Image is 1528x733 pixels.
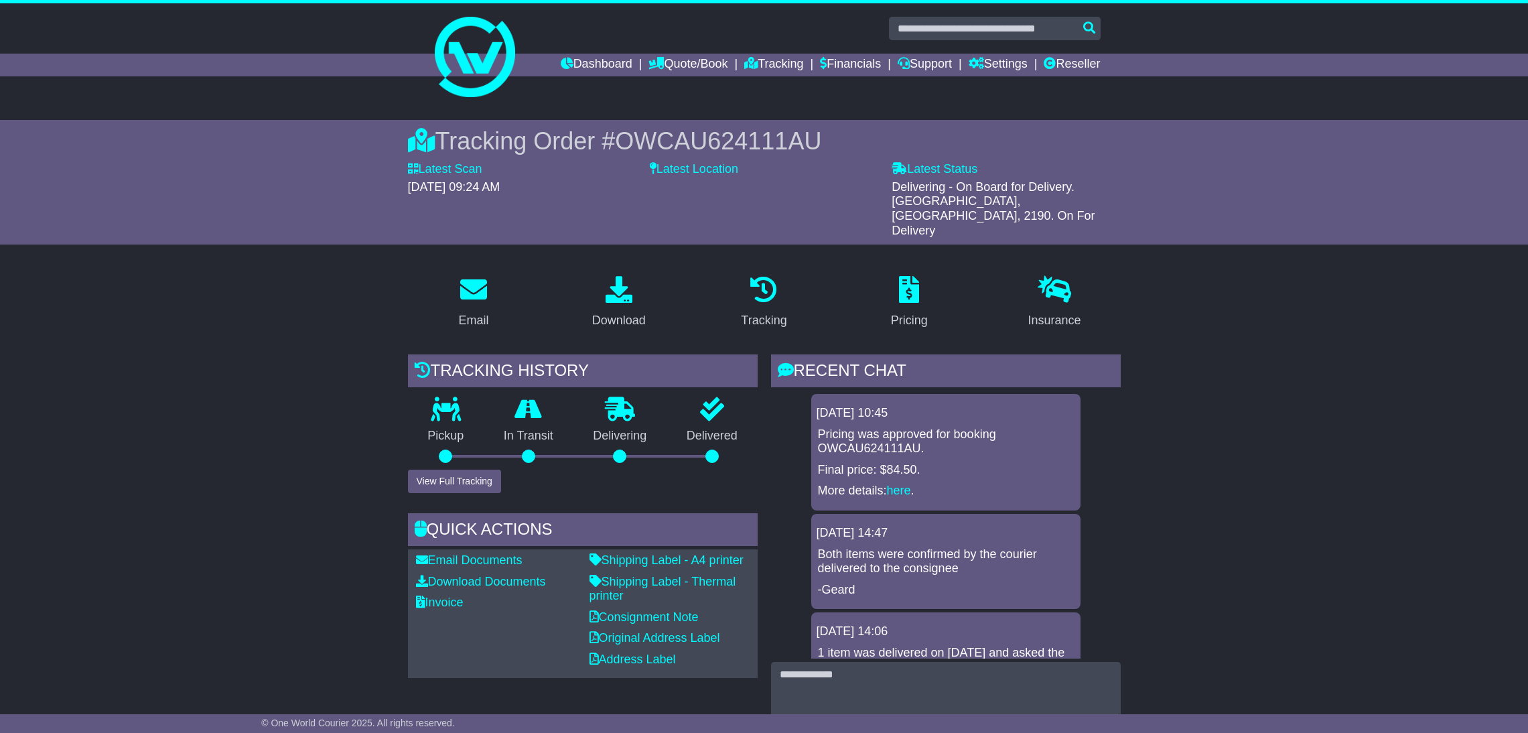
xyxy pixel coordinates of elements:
a: Original Address Label [589,631,720,645]
div: Pricing [891,312,928,330]
p: 1 item was delivered on [DATE] and asked the courier to advise the ETA for the last item [818,646,1074,675]
a: Quote/Book [648,54,727,76]
div: Quick Actions [408,513,758,549]
p: Pricing was approved for booking OWCAU624111AU. [818,427,1074,456]
div: Insurance [1028,312,1081,330]
button: View Full Tracking [408,470,501,493]
a: Support [898,54,952,76]
a: Download Documents [416,575,546,588]
span: Delivering - On Board for Delivery. [GEOGRAPHIC_DATA], [GEOGRAPHIC_DATA], 2190. On For Delivery [892,180,1095,237]
a: Insurance [1020,271,1090,334]
p: -Geard [818,583,1074,598]
label: Latest Scan [408,162,482,177]
label: Latest Status [892,162,977,177]
span: © One World Courier 2025. All rights reserved. [261,718,455,728]
div: [DATE] 14:47 [817,526,1075,541]
div: Email [458,312,488,330]
div: Download [592,312,646,330]
p: Final price: $84.50. [818,463,1074,478]
div: Tracking history [408,354,758,391]
a: Email [449,271,497,334]
div: [DATE] 10:45 [817,406,1075,421]
a: Shipping Label - A4 printer [589,553,744,567]
p: In Transit [484,429,573,444]
a: Address Label [589,653,676,666]
a: Settings [969,54,1028,76]
div: RECENT CHAT [771,354,1121,391]
p: Pickup [408,429,484,444]
span: OWCAU624111AU [615,127,821,155]
a: Download [583,271,654,334]
p: More details: . [818,484,1074,498]
label: Latest Location [650,162,738,177]
a: Tracking [744,54,803,76]
a: Shipping Label - Thermal printer [589,575,736,603]
a: here [887,484,911,497]
a: Dashboard [561,54,632,76]
a: Consignment Note [589,610,699,624]
a: Invoice [416,596,464,609]
a: Financials [820,54,881,76]
a: Email Documents [416,553,523,567]
span: [DATE] 09:24 AM [408,180,500,194]
a: Pricing [882,271,936,334]
div: Tracking Order # [408,127,1121,155]
p: Delivering [573,429,667,444]
p: Both items were confirmed by the courier delivered to the consignee [818,547,1074,576]
a: Reseller [1044,54,1100,76]
div: Tracking [741,312,786,330]
p: Delivered [667,429,758,444]
a: Tracking [732,271,795,334]
div: [DATE] 14:06 [817,624,1075,639]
